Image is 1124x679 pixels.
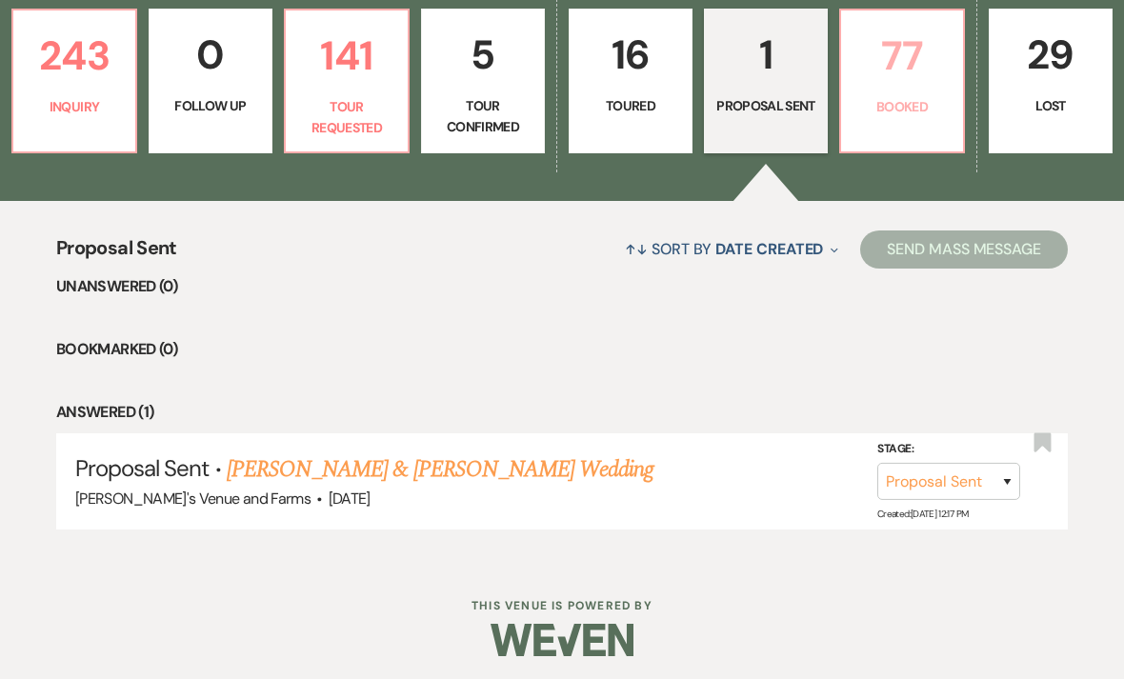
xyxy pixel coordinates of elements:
[161,95,260,116] p: Follow Up
[56,274,1068,299] li: Unanswered (0)
[297,24,396,88] p: 141
[625,239,648,259] span: ↑↓
[161,23,260,87] p: 0
[433,95,532,138] p: Tour Confirmed
[716,23,815,87] p: 1
[56,337,1068,362] li: Bookmarked (0)
[75,489,311,509] span: [PERSON_NAME]'s Venue and Farms
[704,9,828,153] a: 1Proposal Sent
[617,224,846,274] button: Sort By Date Created
[25,24,124,88] p: 243
[56,400,1068,425] li: Answered (1)
[839,9,965,153] a: 77Booked
[11,9,137,153] a: 243Inquiry
[491,607,633,673] img: Weven Logo
[227,452,653,487] a: [PERSON_NAME] & [PERSON_NAME] Wedding
[569,9,692,153] a: 16Toured
[284,9,410,153] a: 141Tour Requested
[877,508,968,520] span: Created: [DATE] 12:17 PM
[297,96,396,139] p: Tour Requested
[853,96,952,117] p: Booked
[715,239,823,259] span: Date Created
[581,23,680,87] p: 16
[149,9,272,153] a: 0Follow Up
[1001,95,1100,116] p: Lost
[581,95,680,116] p: Toured
[433,23,532,87] p: 5
[56,233,177,274] span: Proposal Sent
[877,439,1020,460] label: Stage:
[329,489,371,509] span: [DATE]
[75,453,210,483] span: Proposal Sent
[989,9,1113,153] a: 29Lost
[1001,23,1100,87] p: 29
[860,230,1068,269] button: Send Mass Message
[421,9,545,153] a: 5Tour Confirmed
[716,95,815,116] p: Proposal Sent
[853,24,952,88] p: 77
[25,96,124,117] p: Inquiry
